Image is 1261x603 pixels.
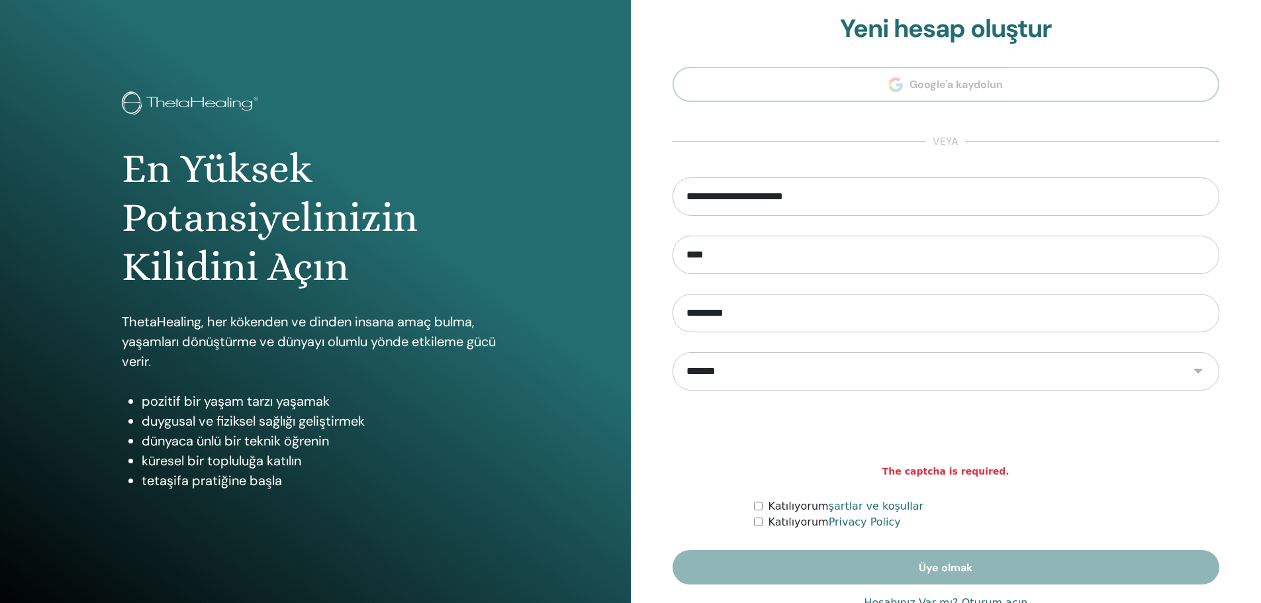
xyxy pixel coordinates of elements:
label: Katılıyorum [768,498,923,514]
li: küresel bir topluluğa katılın [142,451,509,471]
label: Katılıyorum [768,514,900,530]
h2: Yeni hesap oluştur [673,14,1220,44]
li: duygusal ve fiziksel sağlığı geliştirmek [142,411,509,431]
li: tetaşifa pratiğine başla [142,471,509,490]
span: veya [926,134,965,150]
iframe: reCAPTCHA [845,410,1047,462]
li: dünyaca ünlü bir teknik öğrenin [142,431,509,451]
h1: En Yüksek Potansiyelinizin Kilidini Açın [122,144,509,292]
a: şartlar ve koşullar [829,500,924,512]
strong: The captcha is required. [882,465,1009,479]
li: pozitif bir yaşam tarzı yaşamak [142,391,509,411]
a: Privacy Policy [829,516,901,528]
p: ThetaHealing, her kökenden ve dinden insana amaç bulma, yaşamları dönüştürme ve dünyayı olumlu yö... [122,312,509,371]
